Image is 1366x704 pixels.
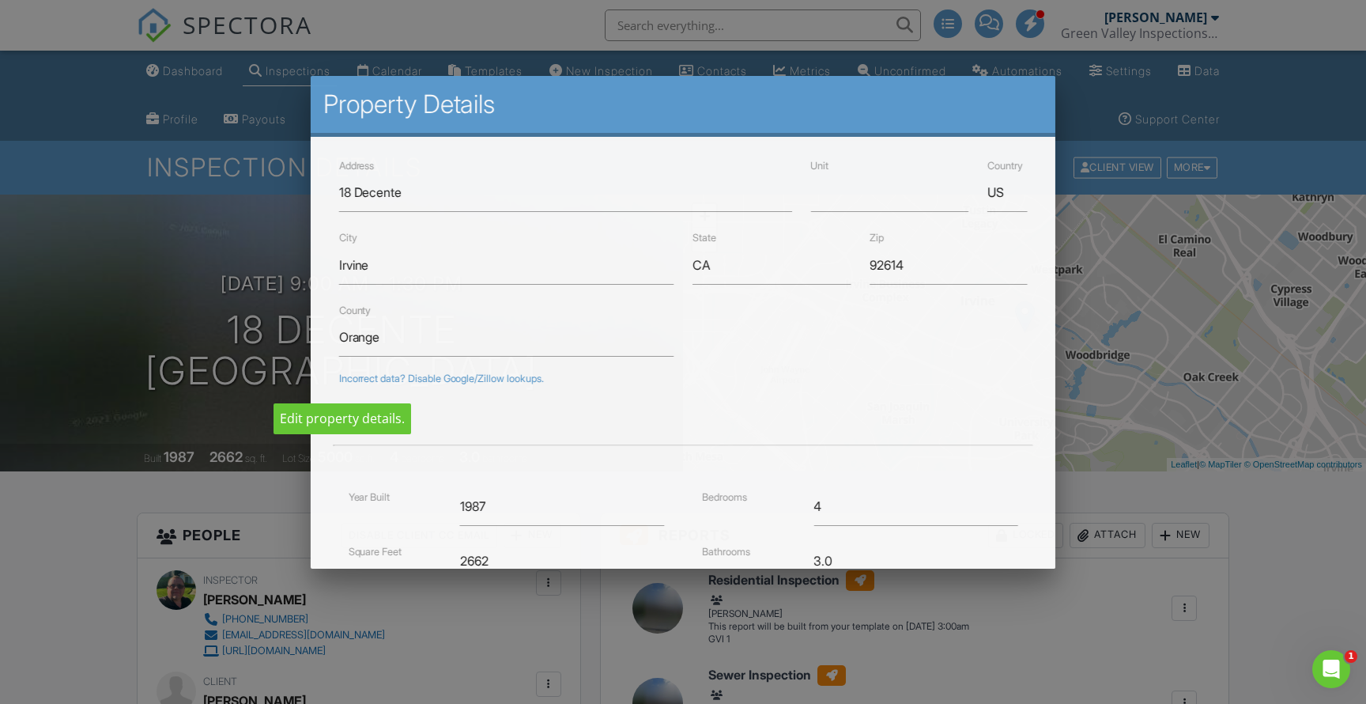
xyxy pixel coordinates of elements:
[323,89,1043,120] h2: Property Details
[338,232,357,244] label: City
[702,490,747,502] label: Bedrooms
[702,545,750,557] label: Bathrooms
[692,232,716,244] label: State
[338,373,1027,385] div: Incorrect data? Disable Google/Zillow lookups.
[348,545,401,557] label: Square Feet
[338,305,371,316] label: County
[987,160,1023,172] label: Country
[810,160,828,172] label: Unit
[348,490,390,502] label: Year Built
[1345,650,1357,663] span: 1
[338,160,374,172] label: Address
[1312,650,1350,688] iframe: Intercom live chat
[870,232,884,244] label: Zip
